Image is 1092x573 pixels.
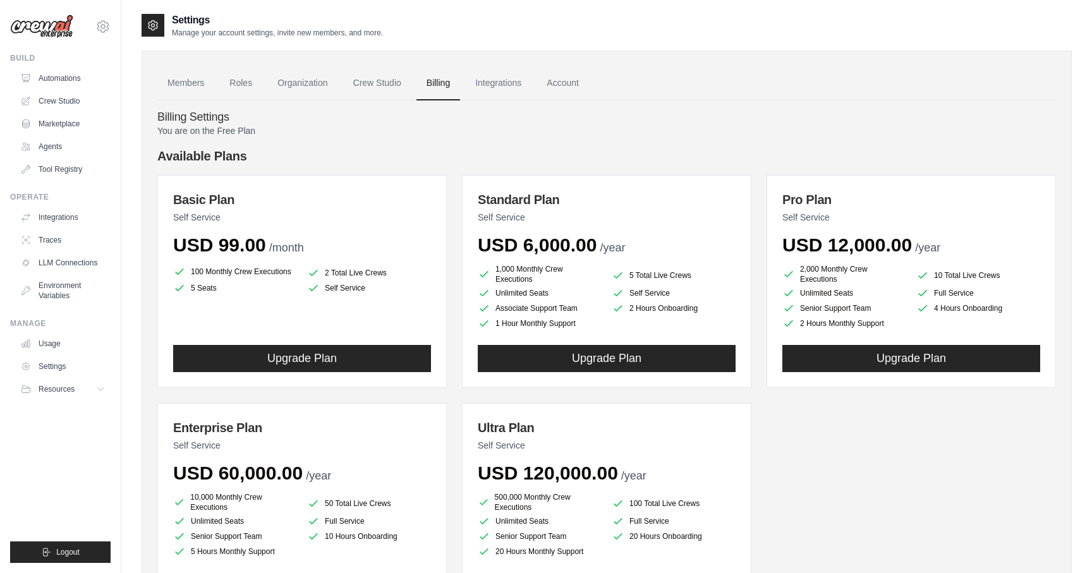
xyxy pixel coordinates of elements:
[416,66,460,100] a: Billing
[478,492,602,512] li: 500,000 Monthly Crew Executions
[15,114,111,134] a: Marketplace
[478,345,736,372] button: Upgrade Plan
[307,495,431,512] li: 50 Total Live Crews
[612,495,736,512] li: 100 Total Live Crews
[173,282,297,294] li: 5 Seats
[1029,512,1092,573] iframe: Chat Widget
[173,530,297,543] li: Senior Support Team
[173,545,297,558] li: 5 Hours Monthly Support
[15,68,111,88] a: Automations
[15,207,111,227] a: Integrations
[465,66,531,100] a: Integrations
[478,545,602,558] li: 20 Hours Monthly Support
[173,462,303,483] span: USD 60,000.00
[15,253,111,273] a: LLM Connections
[173,515,297,528] li: Unlimited Seats
[56,547,80,557] span: Logout
[15,275,111,306] a: Environment Variables
[15,379,111,399] button: Resources
[478,264,602,284] li: 1,000 Monthly Crew Executions
[916,287,1040,299] li: Full Service
[15,334,111,354] a: Usage
[478,211,736,224] p: Self Service
[782,287,906,299] li: Unlimited Seats
[10,53,111,63] div: Build
[478,191,736,208] h3: Standard Plan
[915,241,940,254] span: /year
[478,439,736,452] p: Self Service
[10,318,111,329] div: Manage
[307,530,431,543] li: 10 Hours Onboarding
[916,302,1040,315] li: 4 Hours Onboarding
[307,515,431,528] li: Full Service
[478,234,597,255] span: USD 6,000.00
[10,15,73,39] img: Logo
[612,302,736,315] li: 2 Hours Onboarding
[478,419,736,437] h3: Ultra Plan
[172,13,383,28] h2: Settings
[306,469,331,482] span: /year
[612,515,736,528] li: Full Service
[173,345,431,372] button: Upgrade Plan
[39,384,75,394] span: Resources
[782,302,906,315] li: Senior Support Team
[478,462,618,483] span: USD 120,000.00
[600,241,625,254] span: /year
[219,66,262,100] a: Roles
[173,419,431,437] h3: Enterprise Plan
[173,191,431,208] h3: Basic Plan
[478,317,602,330] li: 1 Hour Monthly Support
[173,492,297,512] li: 10,000 Monthly Crew Executions
[307,267,431,279] li: 2 Total Live Crews
[537,66,589,100] a: Account
[157,124,1056,137] p: You are on the Free Plan
[15,91,111,111] a: Crew Studio
[10,192,111,202] div: Operate
[15,159,111,179] a: Tool Registry
[10,541,111,563] button: Logout
[172,28,383,38] p: Manage your account settings, invite new members, and more.
[478,530,602,543] li: Senior Support Team
[612,267,736,284] li: 5 Total Live Crews
[15,230,111,250] a: Traces
[343,66,411,100] a: Crew Studio
[782,317,906,330] li: 2 Hours Monthly Support
[15,356,111,377] a: Settings
[782,234,912,255] span: USD 12,000.00
[621,469,646,482] span: /year
[269,241,304,254] span: /month
[782,191,1040,208] h3: Pro Plan
[478,287,602,299] li: Unlimited Seats
[612,530,736,543] li: 20 Hours Onboarding
[916,267,1040,284] li: 10 Total Live Crews
[782,211,1040,224] p: Self Service
[612,287,736,299] li: Self Service
[782,264,906,284] li: 2,000 Monthly Crew Executions
[478,515,602,528] li: Unlimited Seats
[173,234,266,255] span: USD 99.00
[157,111,1056,124] h4: Billing Settings
[267,66,337,100] a: Organization
[173,211,431,224] p: Self Service
[173,264,297,279] li: 100 Monthly Crew Executions
[157,147,1056,165] h4: Available Plans
[307,282,431,294] li: Self Service
[157,66,214,100] a: Members
[478,302,602,315] li: Associate Support Team
[782,345,1040,372] button: Upgrade Plan
[15,136,111,157] a: Agents
[173,439,431,452] p: Self Service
